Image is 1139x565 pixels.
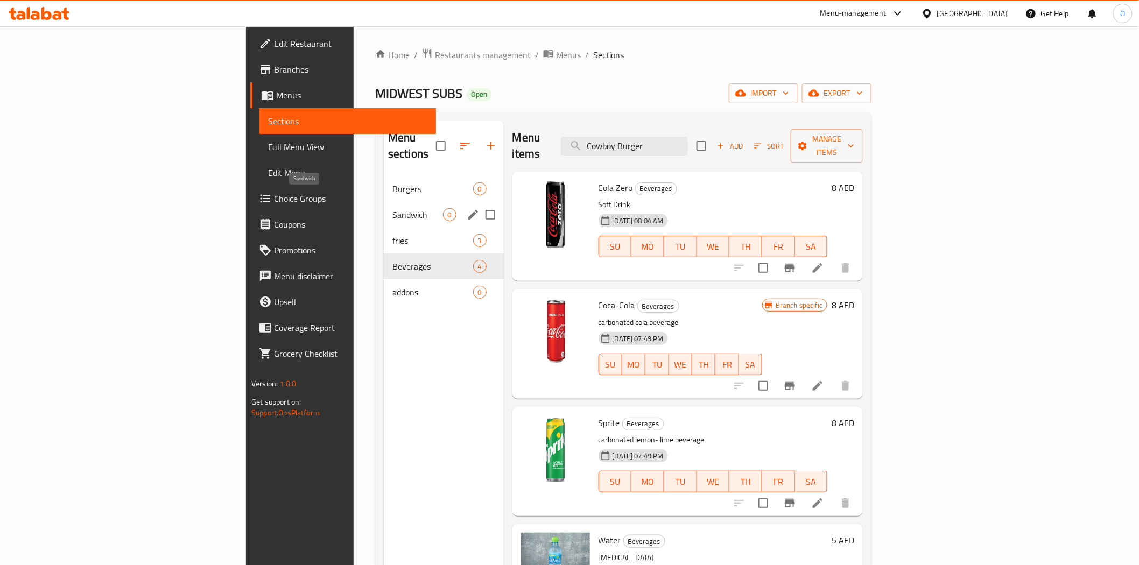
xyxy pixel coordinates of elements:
button: Add [713,138,747,154]
a: Restaurants management [422,48,531,62]
span: Branch specific [771,300,827,310]
span: Add item [713,138,747,154]
button: Add section [478,133,504,159]
a: Menu disclaimer [250,263,436,289]
a: Upsell [250,289,436,315]
span: 0 [474,287,486,298]
a: Grocery Checklist [250,341,436,366]
span: 3 [474,236,486,246]
div: [GEOGRAPHIC_DATA] [937,8,1008,19]
span: WE [701,474,726,490]
button: delete [833,490,859,516]
span: SU [603,357,618,372]
span: TU [650,357,664,372]
span: SA [799,474,824,490]
span: Burgers [392,182,473,195]
span: Menu disclaimer [274,270,427,282]
span: SU [603,239,628,255]
button: Branch-specific-item [777,490,803,516]
div: fries [392,234,473,247]
button: Branch-specific-item [777,255,803,281]
p: Soft Drink [599,198,828,211]
a: Branches [250,56,436,82]
button: TU [645,354,669,375]
h6: 8 AED [832,180,854,195]
a: Edit Menu [259,160,436,186]
img: Sprite [521,415,590,484]
button: MO [631,471,664,492]
button: FR [715,354,739,375]
span: Beverages [392,260,473,273]
span: Menus [556,48,581,61]
span: Select section [690,135,713,157]
button: Branch-specific-item [777,373,803,399]
span: Grocery Checklist [274,347,427,360]
span: Get support on: [251,395,301,409]
a: Full Menu View [259,134,436,160]
span: TH [697,357,711,372]
div: Beverages4 [384,253,504,279]
li: / [535,48,539,61]
span: 1.0.0 [279,377,296,391]
span: Sandwich [392,208,442,221]
span: Version: [251,377,278,391]
span: Coca-Cola [599,297,635,313]
span: TH [734,239,758,255]
span: MO [627,357,641,372]
h2: Menu items [512,130,549,162]
a: Edit menu item [811,262,824,274]
button: MO [622,354,645,375]
span: Select to update [752,375,775,397]
span: addons [392,286,473,299]
span: 4 [474,262,486,272]
span: Sort sections [452,133,478,159]
span: Coupons [274,218,427,231]
span: Full Menu View [268,140,427,153]
img: Coca-Cola [521,298,590,366]
button: export [802,83,871,103]
input: search [561,137,688,156]
a: Promotions [250,237,436,263]
button: SU [599,236,632,257]
span: Branches [274,63,427,76]
span: O [1120,8,1125,19]
div: Menu-management [820,7,887,20]
p: [MEDICAL_DATA] [599,551,828,564]
span: Select to update [752,257,775,279]
span: import [737,87,789,100]
button: delete [833,255,859,281]
div: Burgers0 [384,176,504,202]
button: SU [599,471,632,492]
div: fries3 [384,228,504,253]
span: Upsell [274,295,427,308]
div: items [473,234,487,247]
span: MO [636,239,660,255]
button: WE [697,471,730,492]
span: SA [743,357,758,372]
span: Sections [593,48,624,61]
span: [DATE] 08:04 AM [608,216,668,226]
button: WE [697,236,730,257]
div: Beverages [622,418,664,430]
span: Select to update [752,492,775,514]
span: Sort [754,140,784,152]
span: Select all sections [430,135,452,157]
button: SU [599,354,622,375]
p: carbonated cola beverage [599,316,762,329]
span: Choice Groups [274,192,427,205]
nav: Menu sections [384,172,504,309]
span: FR [767,239,791,255]
span: Edit Menu [268,166,427,179]
a: Edit menu item [811,497,824,510]
button: MO [631,236,664,257]
span: Promotions [274,244,427,257]
span: Sort items [747,138,791,154]
a: Edit menu item [811,379,824,392]
div: items [473,182,487,195]
div: items [473,260,487,273]
span: TH [734,474,758,490]
button: TU [664,236,697,257]
button: Sort [751,138,786,154]
span: TU [669,474,693,490]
